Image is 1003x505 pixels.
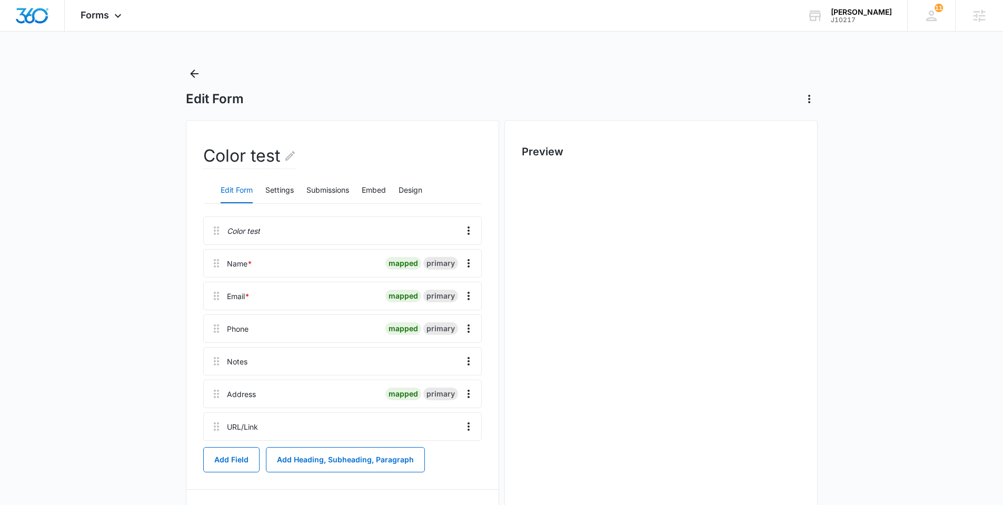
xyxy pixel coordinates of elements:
[203,143,296,169] h2: Color test
[423,388,458,400] div: primary
[423,290,458,302] div: primary
[460,222,477,239] button: Overflow Menu
[935,4,943,12] span: 11
[460,320,477,337] button: Overflow Menu
[385,290,421,302] div: mapped
[385,257,421,270] div: mapped
[522,144,800,160] h2: Preview
[423,322,458,335] div: primary
[385,388,421,400] div: mapped
[385,322,421,335] div: mapped
[227,258,252,269] div: Name
[801,91,818,107] button: Actions
[221,178,253,203] button: Edit Form
[266,447,425,472] button: Add Heading, Subheading, Paragraph
[227,323,249,334] div: Phone
[227,356,247,367] div: Notes
[460,418,477,435] button: Overflow Menu
[460,353,477,370] button: Overflow Menu
[186,91,244,107] h1: Edit Form
[399,178,422,203] button: Design
[227,389,256,400] div: Address
[203,447,260,472] button: Add Field
[831,8,892,16] div: account name
[284,143,296,169] button: Edit Form Name
[227,421,258,432] div: URL/Link
[186,65,203,82] button: Back
[831,16,892,24] div: account id
[81,9,109,21] span: Forms
[227,225,260,236] p: Color test
[460,255,477,272] button: Overflow Menu
[460,288,477,304] button: Overflow Menu
[423,257,458,270] div: primary
[227,291,250,302] div: Email
[306,178,349,203] button: Submissions
[362,178,386,203] button: Embed
[935,4,943,12] div: notifications count
[265,178,294,203] button: Settings
[460,385,477,402] button: Overflow Menu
